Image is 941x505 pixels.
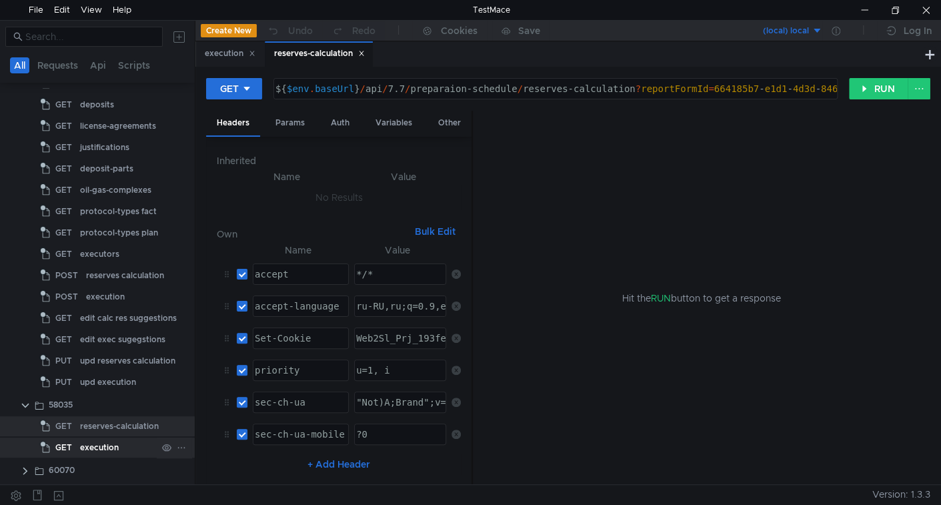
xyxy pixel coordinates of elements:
[55,137,72,157] span: GET
[220,81,239,96] div: GET
[763,25,809,37] div: (local) local
[55,438,72,458] span: GET
[10,57,29,73] button: All
[80,416,159,436] div: reserves-calculation
[80,180,151,200] div: oil-gas-complexes
[302,456,375,472] button: + Add Header
[86,287,125,307] div: execution
[322,21,385,41] button: Redo
[80,116,156,136] div: license-agreements
[349,242,446,258] th: Value
[365,111,423,135] div: Variables
[55,159,72,179] span: GET
[49,395,73,415] div: 58035
[274,47,365,61] div: reserves-calculation
[288,23,313,39] div: Undo
[80,308,177,328] div: edit calc res suggestions
[55,266,78,286] span: POST
[206,111,260,137] div: Headers
[247,242,349,258] th: Name
[86,57,110,73] button: Api
[55,351,72,371] span: PUT
[352,23,375,39] div: Redo
[80,438,119,458] div: execution
[80,244,119,264] div: executors
[86,266,164,286] div: reserves calculation
[80,372,136,392] div: upd execution
[80,95,114,115] div: deposits
[80,351,175,371] div: upd reserves calculation
[25,29,155,44] input: Search...
[217,226,409,242] h6: Own
[872,485,930,504] span: Version: 1.3.3
[33,57,82,73] button: Requests
[409,223,461,239] button: Bulk Edit
[427,111,472,135] div: Other
[730,20,822,41] button: (local) local
[80,201,157,221] div: protocol-types fact
[265,111,315,135] div: Params
[55,372,72,392] span: PUT
[80,137,129,157] div: justifications
[80,330,165,350] div: edit exec sugegstions
[80,223,158,243] div: protocol-types plan
[55,223,72,243] span: GET
[55,308,72,328] span: GET
[257,21,322,41] button: Undo
[55,116,72,136] span: GET
[49,460,75,480] div: 60070
[206,78,262,99] button: GET
[441,23,478,39] div: Cookies
[80,159,133,179] div: deposit-parts
[55,330,72,350] span: GET
[622,291,781,306] span: Hit the button to get a response
[205,47,255,61] div: execution
[55,287,78,307] span: POST
[217,153,461,169] h6: Inherited
[227,169,346,185] th: Name
[55,416,72,436] span: GET
[55,95,72,115] span: GET
[55,244,72,264] span: GET
[651,292,671,304] span: RUN
[315,191,363,203] nz-embed-empty: No Results
[904,23,932,39] div: Log In
[114,57,154,73] button: Scripts
[55,201,72,221] span: GET
[55,180,72,200] span: GET
[849,78,908,99] button: RUN
[346,169,461,185] th: Value
[518,26,540,35] div: Save
[201,24,257,37] button: Create New
[320,111,360,135] div: Auth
